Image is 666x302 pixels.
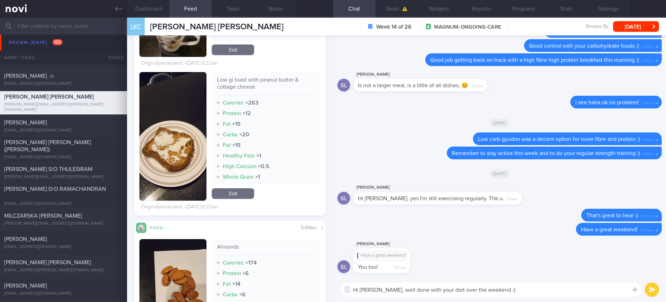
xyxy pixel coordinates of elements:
[358,264,378,270] span: You too!
[139,72,206,201] img: Low gi toast with peanut butter & cottage cheese
[146,224,175,230] div: Food
[4,50,47,55] span: [PERSON_NAME]
[353,240,431,248] div: [PERSON_NAME]
[4,81,123,87] div: [EMAIL_ADDRESS][DOMAIN_NAME]
[212,45,254,55] a: Edit
[4,166,92,172] span: [PERSON_NAME] S/O THULESIRAM
[490,119,510,127] span: [DATE]
[223,121,231,127] strong: Fat
[4,140,91,152] span: [PERSON_NAME] [PERSON_NAME] ([PERSON_NAME])
[642,99,653,106] span: 2:49pm
[643,136,653,142] span: 9:18am
[223,142,231,148] strong: Fat
[452,150,640,156] span: Remember to stay active this week and to do your regular strength training :)
[4,260,91,265] span: [PERSON_NAME] [PERSON_NAME]
[242,271,249,276] strong: × 6
[642,42,653,49] span: 2:39pm
[4,244,123,250] div: [EMAIL_ADDRESS][DOMAIN_NAME]
[223,153,255,159] strong: Healthy Fats
[301,225,317,230] span: 5:49am
[643,150,653,156] span: 9:18am
[141,204,218,211] div: Originally evaluated – [DATE] 6:22am
[232,142,241,148] strong: × 15
[430,57,639,63] span: Good job getting back on track with a high fibre high protein breakfast this morning :)
[4,94,94,100] span: [PERSON_NAME] [PERSON_NAME]
[641,226,653,233] span: 10:55am
[337,260,350,273] div: SL
[394,263,405,270] span: 11:07am
[4,102,123,113] div: [PERSON_NAME][EMAIL_ADDRESS][PERSON_NAME][DOMAIN_NAME]
[586,213,638,218] span: That's great to hear :)
[478,136,640,142] span: Low carb gyudon was a decent option for more fibre and protein :)
[150,23,283,31] span: [PERSON_NAME] [PERSON_NAME]
[4,38,123,43] div: [EMAIL_ADDRESS][DOMAIN_NAME]
[232,281,240,287] strong: × 14
[581,227,638,232] span: Have a great weekend!
[245,100,258,106] strong: × 263
[223,164,257,169] strong: High Calcium
[575,100,639,105] span: I see haha ok no problem!
[4,201,123,207] div: [EMAIL_ADDRESS][DOMAIN_NAME]
[376,23,412,30] strong: Week 14 of 26
[212,188,254,199] a: Edit
[141,60,218,67] div: Originally evaluated – [DATE] 6:22am
[507,195,517,202] span: 9:51am
[239,132,249,137] strong: × 20
[4,213,82,219] span: MILCZARSKA [PERSON_NAME]
[4,221,123,226] div: [PERSON_NAME][EMAIL_ADDRESS][DOMAIN_NAME]
[4,268,123,273] div: [EMAIL_ADDRESS][PERSON_NAME][DOMAIN_NAME]
[358,83,468,88] span: Is not a larger meal, is a little of all dishes. 😊
[223,174,254,180] strong: Whole Grain
[258,164,269,169] strong: × 0.5
[357,253,406,259] div: Have a great weekend!
[4,283,47,289] span: [PERSON_NAME]
[223,111,241,116] strong: Protein
[613,21,659,32] button: [DATE]
[217,243,315,256] div: Almonds
[256,153,261,159] strong: × 1
[223,271,241,276] strong: Protein
[4,58,123,63] div: [EMAIL_ADDRESS][DOMAIN_NAME]
[255,174,260,180] strong: × 1
[4,174,123,180] div: [PERSON_NAME][EMAIL_ADDRESS][DOMAIN_NAME]
[641,212,653,219] span: 10:55am
[217,76,315,96] div: Low gi toast with peanut butter & cottage cheese
[471,82,482,89] span: 2:47pm
[232,121,241,127] strong: × 15
[642,57,653,63] span: 2:39pm
[337,192,350,205] div: SL
[125,13,146,41] div: LKC
[4,128,123,133] div: [EMAIL_ADDRESS][DOMAIN_NAME]
[223,292,238,297] strong: Carbs
[4,120,47,125] span: [PERSON_NAME]
[239,292,246,297] strong: × 6
[223,260,244,266] strong: Calories
[4,155,123,160] div: [EMAIL_ADDRESS][DOMAIN_NAME]
[490,170,510,178] span: [DATE]
[4,73,47,79] span: [PERSON_NAME]
[4,186,106,192] span: [PERSON_NAME] D/O RAMACHANDRAN
[353,70,509,79] div: [PERSON_NAME]
[358,196,504,201] span: Hi [PERSON_NAME], yes I'm still exercising regularly. Thk u.
[245,260,257,266] strong: × 174
[223,132,238,137] strong: Carbs
[223,281,231,287] strong: Fat
[223,100,244,106] strong: Calories
[586,24,609,30] span: Review By
[4,291,123,296] div: [EMAIL_ADDRESS][DOMAIN_NAME]
[529,43,639,49] span: Good control with your carbohydrate foods :)
[353,183,544,192] div: [PERSON_NAME]
[4,236,47,242] span: [PERSON_NAME]
[242,111,251,116] strong: × 12
[337,79,350,92] div: SL
[434,24,501,31] span: MAGNUM-ONGOING-CARE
